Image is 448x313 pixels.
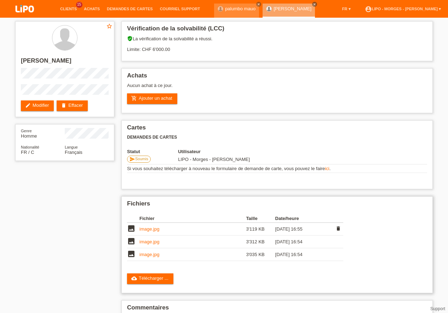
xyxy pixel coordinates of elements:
span: 26.08.2025 [178,157,250,162]
i: cloud_upload [131,276,137,281]
a: ici [325,166,329,171]
a: Support [430,306,445,311]
i: edit [25,103,31,108]
span: Soumis [135,157,148,161]
i: image [127,250,136,258]
i: delete [335,226,341,231]
div: La vérification de la solvabilité a réussi. Limite: CHF 6'000.00 [127,36,427,57]
th: Taille [246,214,275,223]
i: star_border [106,23,113,29]
span: Nationalité [21,145,39,149]
span: Genre [21,129,32,133]
td: 3'312 KB [246,236,275,248]
td: [DATE] 16:54 [275,248,333,261]
a: Clients [57,7,80,11]
h3: Demandes de cartes [127,135,427,140]
div: Homme [21,128,65,139]
i: account_circle [365,6,372,13]
a: Achats [80,7,103,11]
i: verified_user [127,36,133,41]
a: palumbo mauo [225,6,255,11]
i: image [127,224,136,233]
a: deleteEffacer [57,100,88,111]
a: editModifier [21,100,54,111]
i: close [313,2,316,6]
td: [DATE] 16:54 [275,236,333,248]
th: Fichier [139,214,246,223]
a: LIPO pay [7,15,42,20]
span: 15 [76,2,82,8]
i: send [130,156,135,162]
i: image [127,237,136,245]
h2: Vérification de la solvabilité (LCC) [127,25,427,36]
span: France / C / 01.02.2004 [21,150,34,155]
a: Courriel Support [156,7,203,11]
h2: Achats [127,72,427,83]
i: close [257,2,260,6]
th: Utilisateur [178,149,298,154]
a: cloud_uploadTélécharger ... [127,273,173,284]
i: delete [61,103,67,108]
td: 3'119 KB [246,223,275,236]
th: Statut [127,149,178,154]
a: [PERSON_NAME] [274,6,311,11]
a: close [312,2,317,7]
td: Si vous souhaitez télécharger à nouveau le formulaire de demande de carte, vous pouvez le faire . [127,164,427,173]
td: 3'035 KB [246,248,275,261]
i: add_shopping_cart [131,95,137,101]
span: Français [65,150,82,155]
td: [DATE] 16:55 [275,223,333,236]
a: Demandes de cartes [103,7,156,11]
a: account_circleLIPO - Morges - [PERSON_NAME] ▾ [361,7,444,11]
span: Langue [65,145,78,149]
a: add_shopping_cartAjouter un achat [127,93,177,104]
div: Aucun achat à ce jour. [127,83,427,93]
a: image.jpg [139,226,159,232]
th: Date/heure [275,214,333,223]
a: image.jpg [139,252,159,257]
a: image.jpg [139,239,159,244]
h2: Cartes [127,124,427,135]
span: Effacer [333,225,343,233]
h2: [PERSON_NAME] [21,57,109,68]
a: star_border [106,23,113,30]
h2: Fichiers [127,200,427,211]
a: FR ▾ [339,7,354,11]
a: close [256,2,261,7]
